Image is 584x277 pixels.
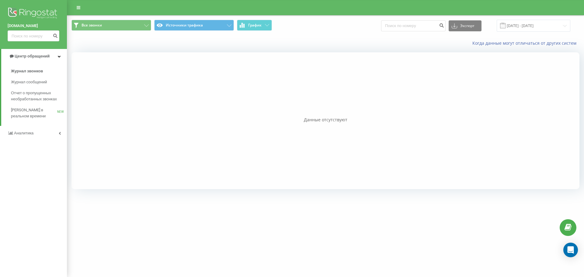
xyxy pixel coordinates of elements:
[1,49,67,64] a: Центр обращений
[11,68,43,74] span: Журнал звонков
[14,131,33,135] span: Аналитика
[15,54,50,58] span: Центр обращений
[563,243,578,257] div: Open Intercom Messenger
[71,20,151,31] button: Все звонки
[248,23,262,27] span: График
[8,23,59,29] a: [DOMAIN_NAME]
[472,40,579,46] a: Когда данные могут отличаться от других систем
[11,79,47,85] span: Журнал сообщений
[8,6,59,21] img: Ringostat logo
[8,30,59,41] input: Поиск по номеру
[11,105,67,122] a: [PERSON_NAME] в реальном времениNEW
[11,90,64,102] span: Отчет о пропущенных необработанных звонках
[381,20,446,31] input: Поиск по номеру
[449,20,481,31] button: Экспорт
[11,66,67,77] a: Журнал звонков
[71,117,579,123] div: Данные отсутствуют
[154,20,234,31] button: Источники трафика
[11,107,57,119] span: [PERSON_NAME] в реальном времени
[11,88,67,105] a: Отчет о пропущенных необработанных звонках
[82,23,102,28] span: Все звонки
[11,77,67,88] a: Журнал сообщений
[237,20,272,31] button: График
